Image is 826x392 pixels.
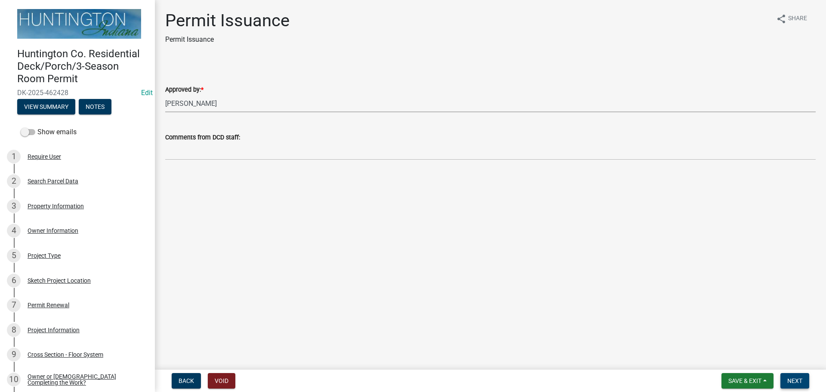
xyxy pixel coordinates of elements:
div: 5 [7,249,21,262]
div: 6 [7,274,21,287]
wm-modal-confirm: Edit Application Number [141,89,153,97]
div: 2 [7,174,21,188]
button: View Summary [17,99,75,114]
h4: Huntington Co. Residential Deck/Porch/3-Season Room Permit [17,48,148,85]
span: Share [788,14,807,24]
div: Project Information [28,327,80,333]
div: Property Information [28,203,84,209]
button: Save & Exit [721,373,774,389]
div: 7 [7,298,21,312]
div: Owner or [DEMOGRAPHIC_DATA] Completing the Work? [28,373,141,386]
label: Comments from DCD staff: [165,135,240,141]
div: Require User [28,154,61,160]
div: 1 [7,150,21,164]
div: 8 [7,323,21,337]
i: share [776,14,786,24]
label: Approved by: [165,87,203,93]
span: Back [179,377,194,384]
div: 9 [7,348,21,361]
h1: Permit Issuance [165,10,290,31]
a: Edit [141,89,153,97]
div: 10 [7,373,21,386]
wm-modal-confirm: Notes [79,104,111,111]
button: shareShare [769,10,814,27]
div: 3 [7,199,21,213]
span: DK-2025-462428 [17,89,138,97]
span: Save & Exit [728,377,761,384]
div: Owner Information [28,228,78,234]
button: Notes [79,99,111,114]
img: Huntington County, Indiana [17,9,141,39]
button: Back [172,373,201,389]
div: 4 [7,224,21,238]
button: Next [780,373,809,389]
div: Cross Section - Floor System [28,352,103,358]
wm-modal-confirm: Summary [17,104,75,111]
div: Project Type [28,253,61,259]
div: Sketch Project Location [28,278,91,284]
p: Permit Issuance [165,34,290,45]
div: Search Parcel Data [28,178,78,184]
div: Permit Renewal [28,302,69,308]
label: Show emails [21,127,77,137]
button: Void [208,373,235,389]
span: Next [787,377,802,384]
